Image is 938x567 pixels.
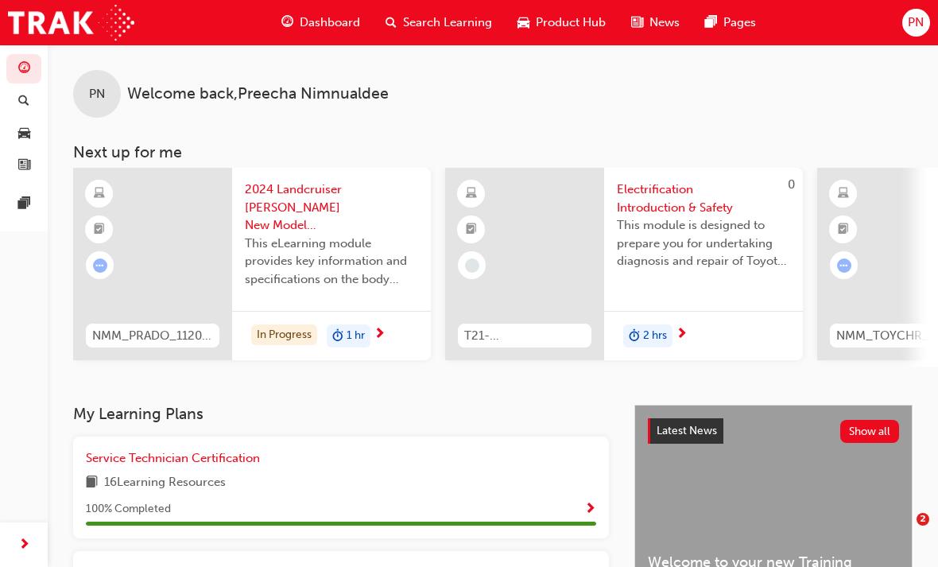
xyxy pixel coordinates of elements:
span: 2 [917,513,929,526]
span: NMM_PRADO_112024_MODULE_4 [92,327,213,345]
span: PN [908,14,924,32]
span: Pages [723,14,756,32]
span: news-icon [18,159,30,173]
h3: Next up for me [48,143,938,161]
span: news-icon [631,13,643,33]
span: Welcome back , Preecha Nimnualdee [127,85,389,103]
span: Dashboard [300,14,360,32]
img: Trak [8,5,134,41]
span: search-icon [386,13,397,33]
span: search-icon [18,95,29,109]
span: booktick-icon [838,219,849,240]
button: PN [902,9,930,37]
div: In Progress [251,324,317,346]
span: Latest News [657,424,717,437]
a: guage-iconDashboard [269,6,373,39]
span: booktick-icon [94,219,105,240]
span: 2024 Landcruiser [PERSON_NAME] New Model Mechanisms - Body Electrical 4 [245,181,418,235]
h3: My Learning Plans [73,405,609,423]
span: learningRecordVerb_NONE-icon [465,258,479,273]
span: booktick-icon [466,219,477,240]
span: pages-icon [18,197,30,212]
span: duration-icon [332,326,343,347]
span: Product Hub [536,14,606,32]
a: 0T21-FOD_HVIS_PREREQElectrification Introduction & SafetyThis module is designed to prepare you f... [445,168,803,360]
span: guage-icon [281,13,293,33]
a: pages-iconPages [692,6,769,39]
span: 1 hr [347,327,365,345]
span: News [649,14,680,32]
span: guage-icon [18,62,30,76]
span: T21-FOD_HVIS_PREREQ [464,327,585,345]
span: learningRecordVerb_ATTEMPT-icon [837,258,851,273]
a: Service Technician Certification [86,449,266,468]
span: learningResourceType_ELEARNING-icon [94,184,105,204]
span: duration-icon [629,326,640,347]
span: This module is designed to prepare you for undertaking diagnosis and repair of Toyota & Lexus Ele... [617,216,790,270]
span: next-icon [676,328,688,342]
span: Search Learning [403,14,492,32]
a: car-iconProduct Hub [505,6,618,39]
span: book-icon [86,473,98,493]
a: news-iconNews [618,6,692,39]
a: NMM_PRADO_112024_MODULE_42024 Landcruiser [PERSON_NAME] New Model Mechanisms - Body Electrical 4T... [73,168,431,360]
span: learningResourceType_ELEARNING-icon [466,184,477,204]
span: car-icon [517,13,529,33]
span: learningResourceType_ELEARNING-icon [838,184,849,204]
iframe: Intercom live chat [884,513,922,551]
button: Show all [840,420,900,443]
span: next-icon [18,535,30,555]
span: Show Progress [584,503,596,517]
a: Latest NewsShow all [648,418,899,444]
span: Electrification Introduction & Safety [617,181,790,216]
a: search-iconSearch Learning [373,6,505,39]
span: 2 hrs [643,327,667,345]
span: This eLearning module provides key information and specifications on the body electrical systems ... [245,235,418,289]
button: Show Progress [584,499,596,519]
span: PN [89,85,105,103]
span: Service Technician Certification [86,451,260,465]
span: 100 % Completed [86,500,171,518]
span: learningRecordVerb_ATTEMPT-icon [93,258,107,273]
span: car-icon [18,126,30,141]
span: pages-icon [705,13,717,33]
span: 0 [788,177,795,192]
span: 16 Learning Resources [104,473,226,493]
span: next-icon [374,328,386,342]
